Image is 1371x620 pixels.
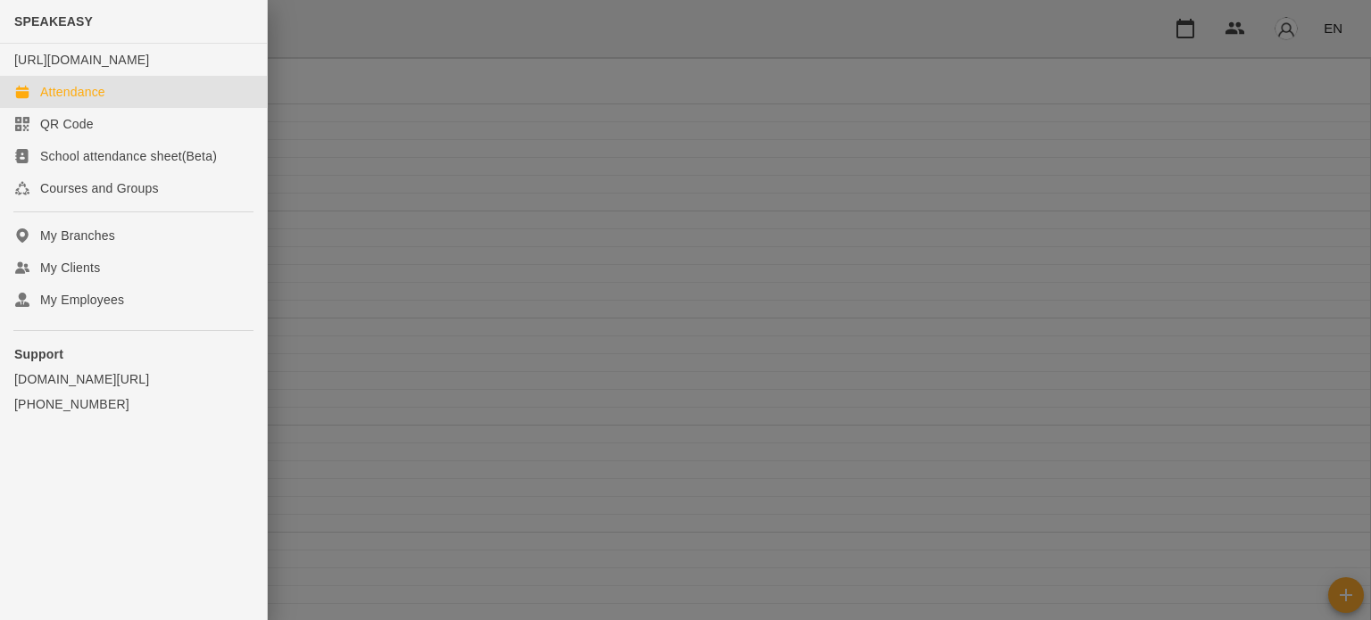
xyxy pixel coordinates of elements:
a: [PHONE_NUMBER] [14,395,253,413]
div: QR Code [40,115,94,133]
div: Courses and Groups [40,179,159,197]
a: [URL][DOMAIN_NAME] [14,53,149,67]
a: [DOMAIN_NAME][URL] [14,370,253,388]
div: Attendance [40,83,105,101]
div: My Clients [40,259,100,277]
p: Support [14,345,253,363]
div: My Branches [40,227,115,244]
div: My Employees [40,291,124,309]
div: School attendance sheet(Beta) [40,147,217,165]
span: SPEAKEASY [14,14,93,29]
